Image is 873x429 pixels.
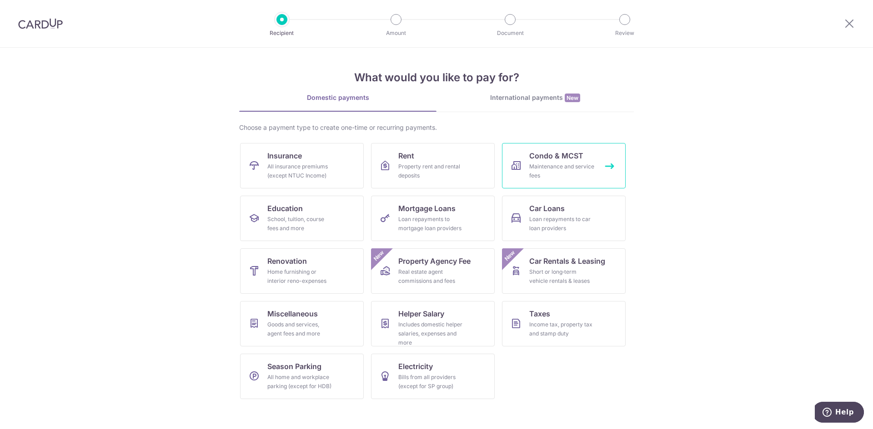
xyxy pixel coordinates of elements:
[565,94,580,102] span: New
[502,301,626,346] a: TaxesIncome tax, property tax and stamp duty
[240,354,364,399] a: Season ParkingAll home and workplace parking (except for HDB)
[398,373,464,391] div: Bills from all providers (except for SP group)
[398,308,444,319] span: Helper Salary
[398,215,464,233] div: Loan repayments to mortgage loan providers
[591,29,658,38] p: Review
[529,308,550,319] span: Taxes
[239,93,436,102] div: Domestic payments
[371,354,495,399] a: ElectricityBills from all providers (except for SP group)
[267,308,318,319] span: Miscellaneous
[267,320,333,338] div: Goods and services, agent fees and more
[267,215,333,233] div: School, tuition, course fees and more
[529,267,595,286] div: Short or long‑term vehicle rentals & leases
[529,256,605,266] span: Car Rentals & Leasing
[240,196,364,241] a: EducationSchool, tuition, course fees and more
[398,162,464,180] div: Property rent and rental deposits
[529,203,565,214] span: Car Loans
[398,320,464,347] div: Includes domestic helper salaries, expenses and more
[240,301,364,346] a: MiscellaneousGoods and services, agent fees and more
[529,215,595,233] div: Loan repayments to car loan providers
[240,143,364,188] a: InsuranceAll insurance premiums (except NTUC Income)
[240,248,364,294] a: RenovationHome furnishing or interior reno-expenses
[267,267,333,286] div: Home furnishing or interior reno-expenses
[18,18,63,29] img: CardUp
[371,143,495,188] a: RentProperty rent and rental deposits
[398,256,471,266] span: Property Agency Fee
[398,150,414,161] span: Rent
[371,301,495,346] a: Helper SalaryIncludes domestic helper salaries, expenses and more
[398,361,433,372] span: Electricity
[398,267,464,286] div: Real estate agent commissions and fees
[398,203,456,214] span: Mortgage Loans
[20,6,39,15] span: Help
[371,248,495,294] a: Property Agency FeeReal estate agent commissions and feesNew
[529,162,595,180] div: Maintenance and service fees
[502,143,626,188] a: Condo & MCSTMaintenance and service fees
[248,29,316,38] p: Recipient
[267,373,333,391] div: All home and workplace parking (except for HDB)
[529,320,595,338] div: Income tax, property tax and stamp duty
[477,29,544,38] p: Document
[815,402,864,424] iframe: Opens a widget where you can find more information
[267,162,333,180] div: All insurance premiums (except NTUC Income)
[267,256,307,266] span: Renovation
[239,123,634,132] div: Choose a payment type to create one-time or recurring payments.
[502,248,517,263] span: New
[267,150,302,161] span: Insurance
[371,196,495,241] a: Mortgage LoansLoan repayments to mortgage loan providers
[502,196,626,241] a: Car LoansLoan repayments to car loan providers
[502,248,626,294] a: Car Rentals & LeasingShort or long‑term vehicle rentals & leasesNew
[371,248,386,263] span: New
[267,361,321,372] span: Season Parking
[436,93,634,103] div: International payments
[267,203,303,214] span: Education
[362,29,430,38] p: Amount
[529,150,583,161] span: Condo & MCST
[239,69,634,86] h4: What would you like to pay for?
